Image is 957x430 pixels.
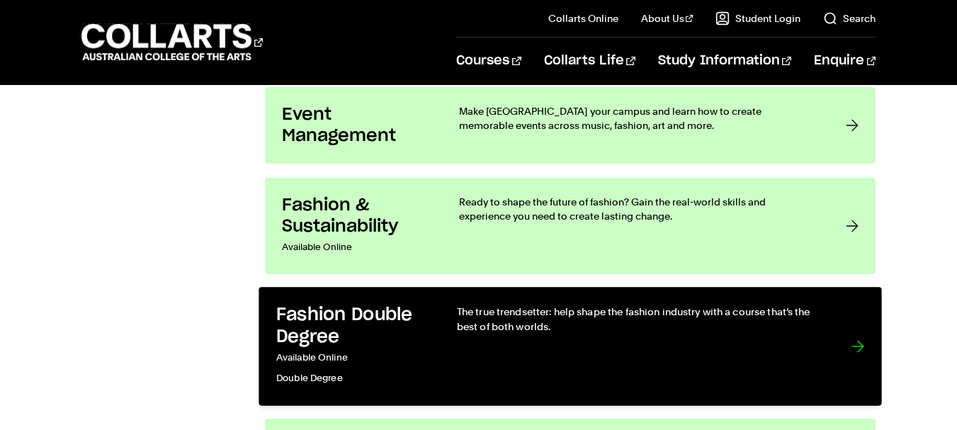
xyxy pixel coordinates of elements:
[265,178,876,274] a: Fashion & Sustainability Available Online Ready to shape the future of fashion? Gain the real-wor...
[641,11,693,26] a: About Us
[81,22,263,62] div: Go to homepage
[282,104,431,147] h3: Event Management
[259,288,882,406] a: Fashion Double Degree Available OnlineDouble Degree The true trendsetter: help shape the fashion ...
[276,305,428,348] h3: Fashion Double Degree
[544,38,635,84] a: Collarts Life
[457,305,822,334] p: The true trendsetter: help shape the fashion industry with a course that’s the best of both worlds.
[282,195,431,237] h3: Fashion & Sustainability
[276,368,428,389] p: Double Degree
[265,87,876,164] a: Event Management Make [GEOGRAPHIC_DATA] your campus and learn how to create memorable events acro...
[823,11,876,26] a: Search
[658,38,791,84] a: Study Information
[814,38,876,84] a: Enquire
[459,195,817,223] p: Ready to shape the future of fashion? Gain the real-world skills and experience you need to creat...
[456,38,521,84] a: Courses
[459,104,817,132] p: Make [GEOGRAPHIC_DATA] your campus and learn how to create memorable events across music, fashion...
[282,237,431,257] p: Available Online
[548,11,618,26] a: Collarts Online
[276,348,428,368] p: Available Online
[715,11,800,26] a: Student Login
